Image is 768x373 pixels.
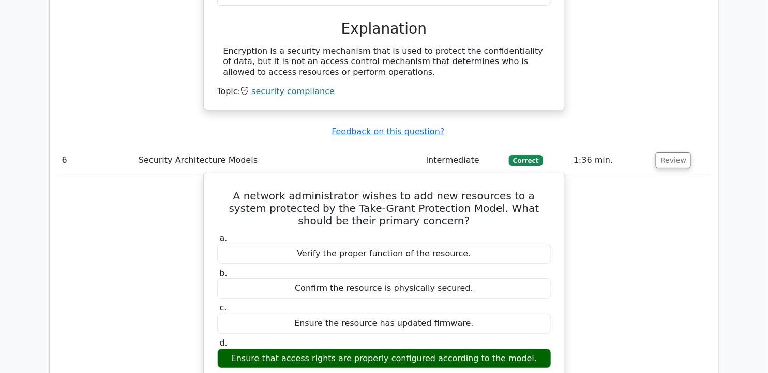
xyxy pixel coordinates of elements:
div: Ensure that access rights are properly configured according to the model. [217,349,551,369]
td: 1:36 min. [569,146,652,175]
span: a. [220,233,228,243]
a: Feedback on this question? [332,127,444,136]
div: Confirm the resource is physically secured. [217,278,551,299]
div: Encryption is a security mechanism that is used to protect the confidentiality of data, but it is... [223,46,545,78]
h5: A network administrator wishes to add new resources to a system protected by the Take-Grant Prote... [216,190,552,227]
div: Topic: [217,86,551,97]
span: Correct [509,155,543,165]
span: b. [220,268,228,278]
a: security compliance [251,86,335,96]
h3: Explanation [223,20,545,38]
td: Intermediate [422,146,505,175]
span: d. [220,338,228,348]
button: Review [656,152,691,168]
div: Verify the proper function of the resource. [217,244,551,264]
td: 6 [58,146,134,175]
div: Ensure the resource has updated firmware. [217,314,551,334]
span: c. [220,303,227,313]
td: Security Architecture Models [134,146,422,175]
